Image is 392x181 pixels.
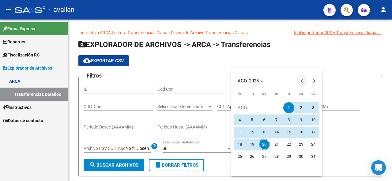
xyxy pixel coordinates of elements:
[234,114,246,126] button: 4 de agosto de 2025
[270,138,283,150] button: 21 de agosto de 2025
[296,102,307,113] span: 2
[234,102,283,114] td: AGO.
[308,102,319,113] span: 3
[271,139,282,150] span: 21
[258,114,270,126] button: 6 de agosto de 2025
[283,138,295,150] button: 22 de agosto de 2025
[296,151,307,162] span: 30
[296,139,307,150] span: 23
[283,102,294,113] span: 1
[238,92,241,96] span: lu
[283,139,294,150] span: 22
[259,127,270,138] span: 13
[295,114,307,126] button: 9 de agosto de 2025
[296,75,308,87] button: Previous month
[259,139,270,150] span: 20
[296,127,307,138] span: 16
[246,138,258,150] button: 19 de agosto de 2025
[283,114,294,125] span: 8
[246,150,258,163] button: 26 de agosto de 2025
[247,114,258,125] span: 5
[234,114,245,125] span: 4
[295,138,307,150] button: 23 de agosto de 2025
[234,150,246,163] button: 25 de agosto de 2025
[308,75,320,87] button: Next month
[308,127,319,138] span: 17
[270,114,283,126] button: 7 de agosto de 2025
[246,114,258,126] button: 5 de agosto de 2025
[270,126,283,138] button: 14 de agosto de 2025
[308,139,319,150] span: 24
[288,92,290,96] span: vi
[308,114,319,125] span: 10
[307,150,319,163] button: 31 de agosto de 2025
[234,151,245,162] span: 25
[295,102,307,114] button: 2 de agosto de 2025
[247,151,258,162] span: 26
[307,114,319,126] button: 10 de agosto de 2025
[296,114,307,125] span: 9
[307,126,319,138] button: 17 de agosto de 2025
[250,92,254,96] span: ma
[258,126,270,138] button: 13 de agosto de 2025
[283,114,295,126] button: 8 de agosto de 2025
[307,102,319,114] button: 3 de agosto de 2025
[283,126,295,138] button: 15 de agosto de 2025
[258,138,270,150] button: 20 de agosto de 2025
[259,151,270,162] span: 27
[271,114,282,125] span: 7
[308,151,319,162] span: 31
[234,126,246,138] button: 11 de agosto de 2025
[235,75,266,86] button: Choose month and year
[234,127,245,138] span: 11
[311,92,315,96] span: do
[283,151,294,162] span: 29
[234,138,246,150] button: 18 de agosto de 2025
[283,150,295,163] button: 29 de agosto de 2025
[295,150,307,163] button: 30 de agosto de 2025
[258,150,270,163] button: 27 de agosto de 2025
[270,150,283,163] button: 28 de agosto de 2025
[295,126,307,138] button: 16 de agosto de 2025
[247,139,258,150] span: 19
[283,127,294,138] span: 15
[234,139,245,150] span: 18
[371,160,386,175] div: Open Intercom Messenger
[283,102,295,114] button: 1 de agosto de 2025
[307,138,319,150] button: 24 de agosto de 2025
[262,92,266,96] span: mi
[259,114,270,125] span: 6
[247,127,258,138] span: 12
[246,126,258,138] button: 12 de agosto de 2025
[299,92,303,96] span: sá
[275,92,278,96] span: ju
[271,151,282,162] span: 28
[238,78,259,84] span: AGO. 2025
[271,127,282,138] span: 14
